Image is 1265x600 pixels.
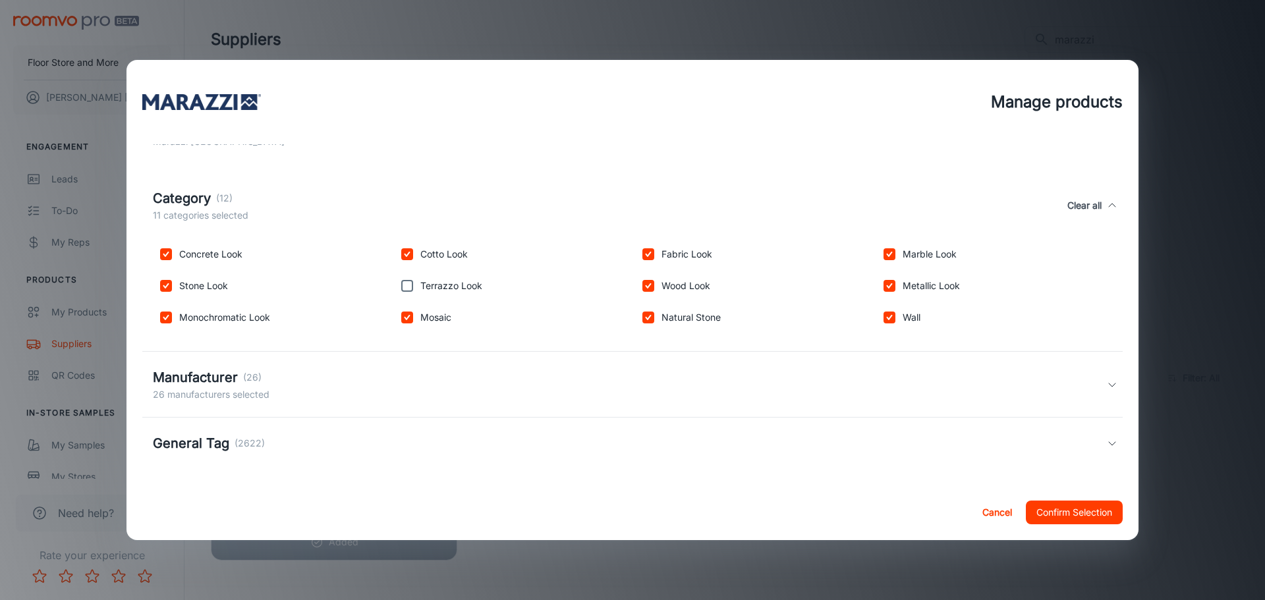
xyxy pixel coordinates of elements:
[179,247,242,261] p: Concrete Look
[153,188,211,208] h5: Category
[142,76,261,128] img: vendor_logo_square_en-us.jpg
[153,368,238,387] h5: Manufacturer
[420,247,468,261] p: Cotto Look
[243,370,262,385] p: (26)
[420,279,482,293] p: Terrazzo Look
[903,310,920,325] p: Wall
[1062,188,1107,223] button: Clear all
[153,433,229,453] h5: General Tag
[142,418,1123,469] div: General Tag(2622)
[661,279,710,293] p: Wood Look
[216,191,233,205] p: (12)
[903,247,957,261] p: Marble Look
[153,208,248,223] p: 11 categories selected
[903,279,960,293] p: Metallic Look
[976,501,1018,524] button: Cancel
[235,436,265,450] p: (2622)
[179,310,270,325] p: Monochromatic Look
[1026,501,1123,524] button: Confirm Selection
[179,279,228,293] p: Stone Look
[661,247,712,261] p: Fabric Look
[661,310,721,325] p: Natural Stone
[153,387,269,402] p: 26 manufacturers selected
[142,175,1123,236] div: Category(12)11 categories selectedClear all
[991,90,1123,114] h4: Manage products
[420,310,451,325] p: Mosaic
[142,352,1123,418] div: Manufacturer(26)26 manufacturers selected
